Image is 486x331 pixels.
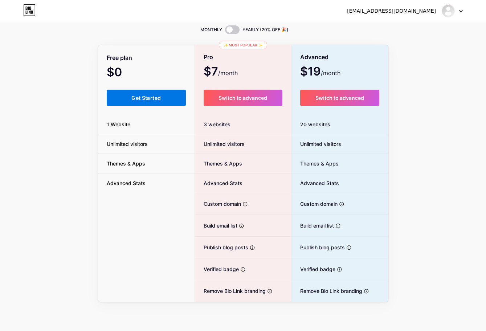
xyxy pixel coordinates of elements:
[107,52,132,64] span: Free plan
[321,69,340,77] span: /month
[195,179,242,187] span: Advanced Stats
[218,69,238,77] span: /month
[195,222,237,229] span: Build email list
[107,68,142,78] span: $0
[315,95,364,101] span: Switch to advanced
[219,41,267,49] div: ✨ Most popular ✨
[242,26,289,33] span: YEARLY (20% OFF 🎉)
[291,160,339,167] span: Themes & Apps
[291,200,338,208] span: Custom domain
[195,287,266,295] span: Remove Bio Link branding
[291,287,362,295] span: Remove Bio Link branding
[98,179,154,187] span: Advanced Stats
[347,7,436,15] div: [EMAIL_ADDRESS][DOMAIN_NAME]
[195,265,239,273] span: Verified badge
[291,115,388,134] div: 20 websites
[195,115,291,134] div: 3 websites
[131,95,161,101] span: Get Started
[291,222,334,229] span: Build email list
[107,90,186,106] button: Get Started
[98,120,139,128] span: 1 Website
[204,90,282,106] button: Switch to advanced
[195,200,241,208] span: Custom domain
[300,67,340,77] span: $19
[204,67,238,77] span: $7
[200,26,222,33] span: MONTHLY
[300,90,380,106] button: Switch to advanced
[195,244,248,251] span: Publish blog posts
[291,179,339,187] span: Advanced Stats
[204,51,213,64] span: Pro
[195,160,242,167] span: Themes & Apps
[441,4,455,18] img: mpl777id
[98,160,154,167] span: Themes & Apps
[291,265,335,273] span: Verified badge
[291,140,341,148] span: Unlimited visitors
[219,95,267,101] span: Switch to advanced
[195,140,245,148] span: Unlimited visitors
[300,51,328,64] span: Advanced
[98,140,156,148] span: Unlimited visitors
[291,244,345,251] span: Publish blog posts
